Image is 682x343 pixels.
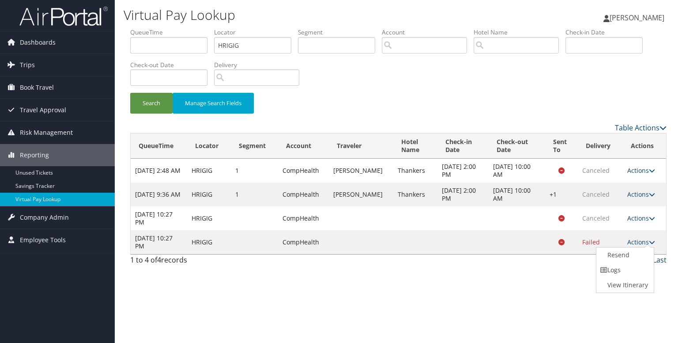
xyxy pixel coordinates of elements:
a: Actions [627,190,655,198]
td: 1 [231,159,279,183]
th: Check-in Date: activate to sort column ascending [437,133,489,159]
span: Canceled [582,190,610,198]
img: airportal-logo.png [19,6,108,27]
a: Logs [596,263,652,278]
td: [PERSON_NAME] [329,159,394,183]
td: HRIGIG [187,183,231,206]
label: Check-out Date [130,61,214,69]
a: Last [653,255,667,265]
a: Actions [627,238,655,246]
td: Thankers [393,159,437,183]
span: Trips [20,54,35,76]
a: Actions [627,166,655,175]
td: CompHealth [278,230,328,254]
th: Account: activate to sort column ascending [278,133,328,159]
label: Check-in Date [565,28,649,37]
td: CompHealth [278,183,328,206]
label: Delivery [214,61,306,69]
td: [DATE] 10:27 PM [131,206,187,230]
th: QueueTime: activate to sort column ascending [131,133,187,159]
td: [DATE] 10:27 PM [131,230,187,254]
span: [PERSON_NAME] [610,13,664,23]
td: [DATE] 10:00 AM [489,183,545,206]
th: Sent To: activate to sort column descending [545,133,578,159]
a: Resend [596,248,652,263]
td: HRIGIG [187,230,231,254]
th: Delivery: activate to sort column ascending [578,133,623,159]
div: 1 to 4 of records [130,255,254,270]
a: View Itinerary [596,278,652,293]
span: Travel Approval [20,99,66,121]
th: Traveler: activate to sort column ascending [329,133,394,159]
a: Actions [627,214,655,222]
td: [DATE] 10:00 AM [489,159,545,183]
td: HRIGIG [187,159,231,183]
td: +1 [545,183,578,206]
a: Table Actions [615,123,667,133]
span: Company Admin [20,206,69,229]
td: [PERSON_NAME] [329,183,394,206]
td: Thankers [393,183,437,206]
td: [DATE] 2:00 PM [437,159,489,183]
td: CompHealth [278,206,328,230]
th: Check-out Date: activate to sort column ascending [489,133,545,159]
span: Reporting [20,144,49,166]
label: QueueTime [130,28,214,37]
td: CompHealth [278,159,328,183]
td: [DATE] 9:36 AM [131,183,187,206]
td: HRIGIG [187,206,231,230]
span: Book Travel [20,76,54,99]
td: [DATE] 2:48 AM [131,159,187,183]
span: Employee Tools [20,229,66,251]
label: Hotel Name [474,28,565,37]
span: Dashboards [20,31,56,53]
span: Risk Management [20,122,73,144]
span: Failed [582,238,600,246]
th: Hotel Name: activate to sort column ascending [393,133,437,159]
h1: Virtual Pay Lookup [124,6,490,24]
span: 4 [157,255,161,265]
a: [PERSON_NAME] [603,4,673,31]
th: Segment: activate to sort column ascending [231,133,279,159]
th: Locator: activate to sort column ascending [187,133,231,159]
span: Canceled [582,166,610,175]
label: Account [382,28,474,37]
td: 1 [231,183,279,206]
label: Segment [298,28,382,37]
span: Canceled [582,214,610,222]
button: Manage Search Fields [173,93,254,114]
label: Locator [214,28,298,37]
th: Actions [623,133,666,159]
td: [DATE] 2:00 PM [437,183,489,206]
button: Search [130,93,173,114]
